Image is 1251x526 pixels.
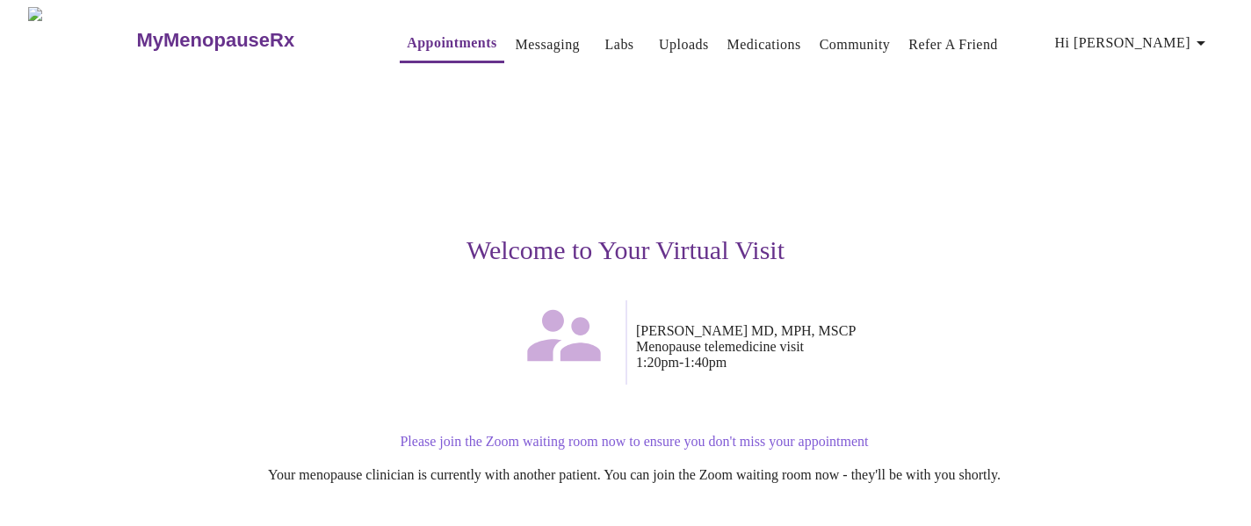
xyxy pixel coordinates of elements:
[102,434,1167,450] p: Please join the Zoom waiting room now to ensure you don't miss your appointment
[134,10,365,71] a: MyMenopauseRx
[84,235,1167,265] h3: Welcome to Your Virtual Visit
[136,29,294,52] h3: MyMenopauseRx
[727,32,801,57] a: Medications
[813,27,898,62] button: Community
[636,323,1167,371] p: [PERSON_NAME] MD, MPH, MSCP Menopause telemedicine visit 1:20pm - 1:40pm
[908,32,998,57] a: Refer a Friend
[509,27,587,62] button: Messaging
[820,32,891,57] a: Community
[1055,31,1211,55] span: Hi [PERSON_NAME]
[901,27,1005,62] button: Refer a Friend
[28,7,134,73] img: MyMenopauseRx Logo
[605,32,634,57] a: Labs
[102,467,1167,483] p: Your menopause clinician is currently with another patient. You can join the Zoom waiting room no...
[652,27,716,62] button: Uploads
[720,27,808,62] button: Medications
[659,32,709,57] a: Uploads
[400,25,503,63] button: Appointments
[407,31,496,55] a: Appointments
[516,32,580,57] a: Messaging
[1048,25,1218,61] button: Hi [PERSON_NAME]
[591,27,647,62] button: Labs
